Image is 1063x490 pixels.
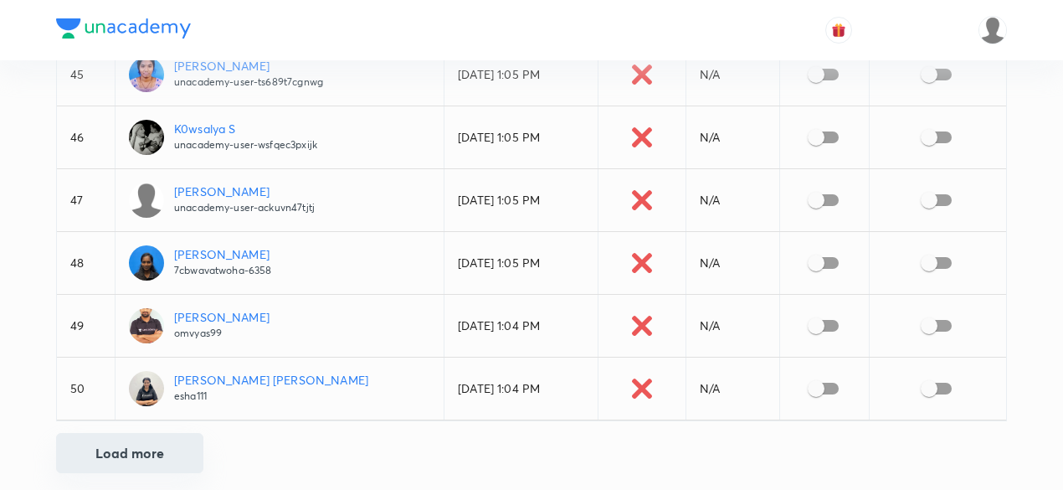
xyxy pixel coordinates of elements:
td: N/A [686,295,779,358]
td: 45 [57,44,115,106]
a: [PERSON_NAME]unacademy-user-ackuvn47tjtj [129,183,430,218]
p: unacademy-user-ts689t7cgnwg [174,75,323,90]
td: [DATE] 1:05 PM [444,44,598,106]
p: 7cbwavatwoha-6358 [174,263,272,278]
p: unacademy-user-ackuvn47tjtj [174,200,315,215]
td: [DATE] 1:05 PM [444,232,598,295]
a: [PERSON_NAME] [PERSON_NAME]esha111 [129,371,430,406]
td: [DATE] 1:04 PM [444,358,598,420]
td: 50 [57,358,115,420]
a: [PERSON_NAME]omvyas99 [129,308,430,343]
p: [PERSON_NAME] [174,245,272,263]
p: esha111 [174,389,368,404]
button: Load more [56,433,203,473]
p: [PERSON_NAME] [PERSON_NAME] [174,371,368,389]
td: N/A [686,358,779,420]
img: Vineeta [978,16,1007,44]
a: [PERSON_NAME]7cbwavatwoha-6358 [129,245,430,281]
a: Company Logo [56,18,191,43]
p: [PERSON_NAME] [174,308,270,326]
p: [PERSON_NAME] [174,183,315,200]
td: 47 [57,169,115,232]
p: K0wsalya S [174,120,317,137]
td: [DATE] 1:05 PM [444,169,598,232]
td: N/A [686,106,779,169]
td: N/A [686,44,779,106]
img: avatar [831,23,846,38]
td: [DATE] 1:05 PM [444,106,598,169]
td: 48 [57,232,115,295]
td: 46 [57,106,115,169]
p: [PERSON_NAME] [174,57,323,75]
a: [PERSON_NAME]unacademy-user-ts689t7cgnwg [129,57,430,92]
td: 49 [57,295,115,358]
p: omvyas99 [174,326,270,341]
img: Company Logo [56,18,191,39]
p: unacademy-user-wsfqec3pxijk [174,137,317,152]
a: K0wsalya Sunacademy-user-wsfqec3pxijk [129,120,430,155]
td: N/A [686,169,779,232]
td: N/A [686,232,779,295]
td: [DATE] 1:04 PM [444,295,598,358]
button: avatar [825,17,852,44]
